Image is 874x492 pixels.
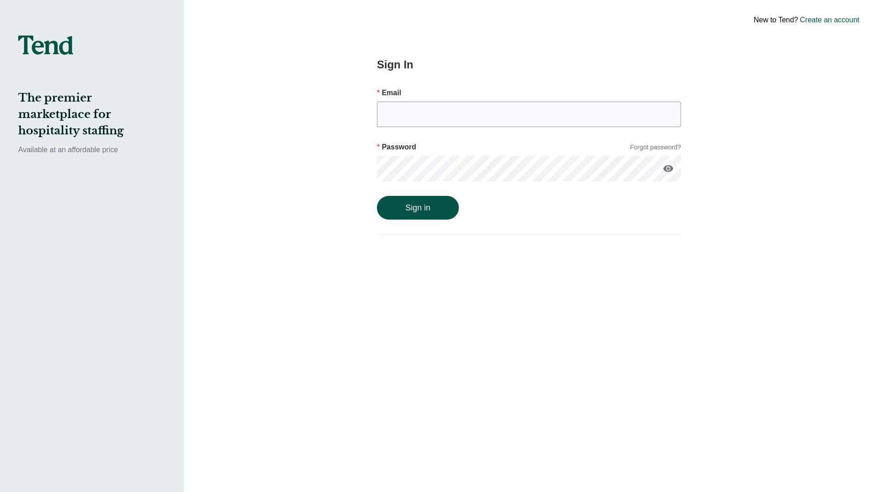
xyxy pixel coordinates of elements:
[377,196,459,220] button: Sign in
[377,56,681,73] h2: Sign In
[377,87,681,98] p: Email
[663,163,674,174] i: visibility
[18,90,166,139] h2: The premier marketplace for hospitality staffing
[800,15,859,26] a: Create an account
[18,144,166,155] p: Available at an affordable price
[18,36,73,55] img: tend-logo
[377,142,416,153] p: Password
[630,143,681,152] a: Forgot password?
